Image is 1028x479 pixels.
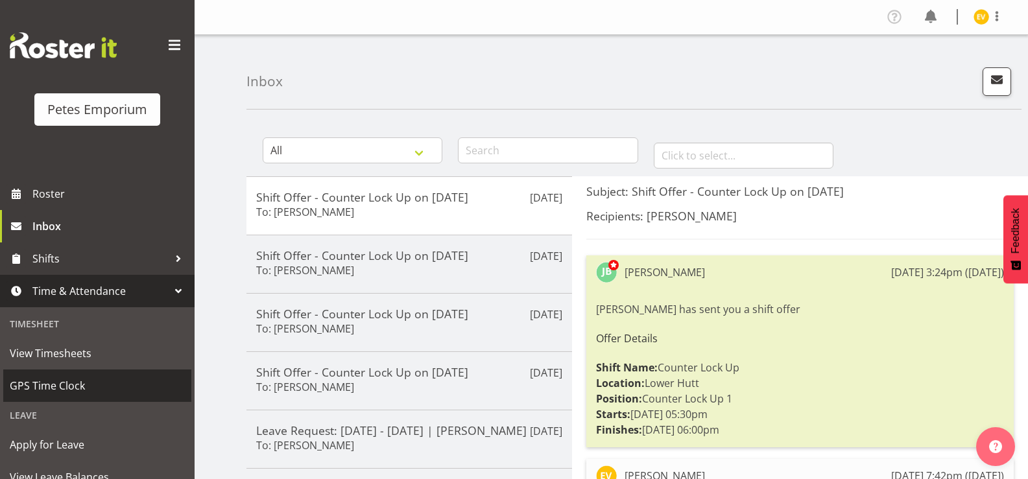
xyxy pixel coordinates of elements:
[256,423,562,438] h5: Leave Request: [DATE] - [DATE] | [PERSON_NAME]
[596,407,630,421] strong: Starts:
[256,190,562,204] h5: Shift Offer - Counter Lock Up on [DATE]
[530,307,562,322] p: [DATE]
[256,365,562,379] h5: Shift Offer - Counter Lock Up on [DATE]
[596,423,642,437] strong: Finishes:
[596,360,658,375] strong: Shift Name:
[1010,208,1022,253] span: Feedback
[32,216,188,236] span: Inbox
[458,137,638,163] input: Search
[891,264,1004,280] div: [DATE] 3:24pm ([DATE])
[10,344,185,363] span: View Timesheets
[10,376,185,395] span: GPS Time Clock
[530,423,562,439] p: [DATE]
[256,380,354,393] h6: To: [PERSON_NAME]
[3,337,191,369] a: View Timesheets
[625,264,705,280] div: [PERSON_NAME]
[256,264,354,277] h6: To: [PERSON_NAME]
[596,376,645,390] strong: Location:
[596,298,1004,441] div: [PERSON_NAME] has sent you a shift offer Counter Lock Up Lower Hutt Counter Lock Up 1 [DATE] 05:3...
[596,262,617,283] img: jodine-bunn132.jpg
[10,435,185,454] span: Apply for Leave
[530,248,562,264] p: [DATE]
[10,32,117,58] img: Rosterit website logo
[1003,195,1028,283] button: Feedback - Show survey
[32,249,169,268] span: Shifts
[3,428,191,461] a: Apply for Leave
[530,190,562,205] p: [DATE]
[596,391,642,406] strong: Position:
[256,248,562,263] h5: Shift Offer - Counter Lock Up on [DATE]
[3,310,191,337] div: Timesheet
[3,369,191,402] a: GPS Time Clock
[596,333,1004,344] h6: Offer Details
[256,205,354,218] h6: To: [PERSON_NAME]
[654,143,833,169] input: Click to select...
[47,100,147,119] div: Petes Emporium
[530,365,562,380] p: [DATE]
[256,439,354,452] h6: To: [PERSON_NAME]
[989,440,1002,453] img: help-xxl-2.png
[246,74,283,89] h4: Inbox
[586,184,1014,198] h5: Subject: Shift Offer - Counter Lock Up on [DATE]
[32,184,188,204] span: Roster
[256,322,354,335] h6: To: [PERSON_NAME]
[974,9,989,25] img: eva-vailini10223.jpg
[3,402,191,428] div: Leave
[256,307,562,321] h5: Shift Offer - Counter Lock Up on [DATE]
[32,281,169,301] span: Time & Attendance
[586,209,1014,223] h5: Recipients: [PERSON_NAME]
